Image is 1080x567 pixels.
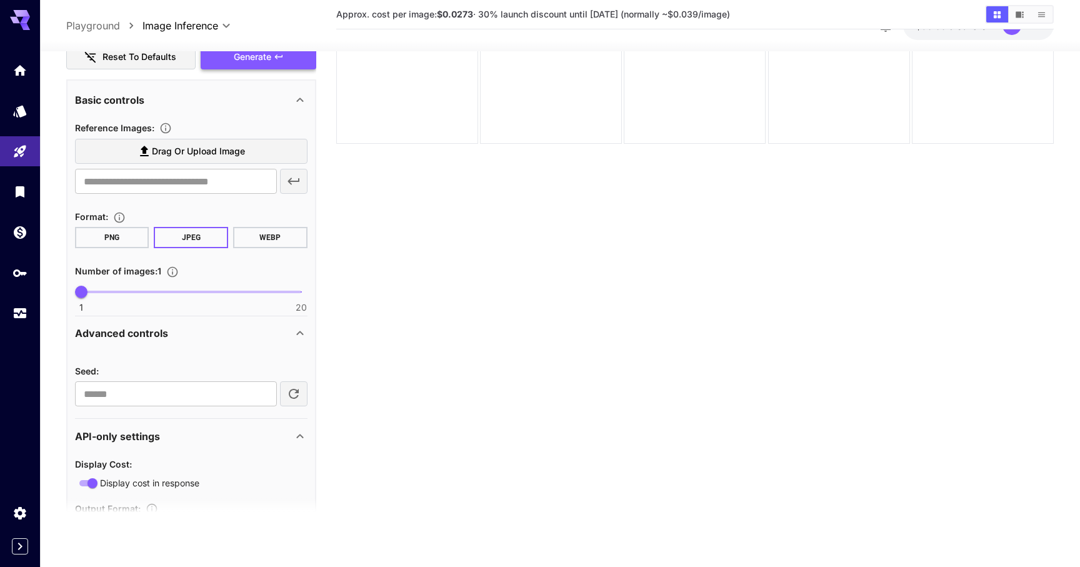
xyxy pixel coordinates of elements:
div: Usage [12,306,27,321]
button: Upload a reference image to guide the result. This is needed for Image-to-Image or Inpainting. Su... [154,122,177,134]
span: $50.00 [916,21,949,31]
p: API-only settings [75,429,160,444]
button: Show images in video view [1009,6,1031,23]
button: Choose the file format for the output image. [108,211,131,224]
div: Home [12,63,27,78]
div: API-only settings [75,421,307,451]
button: WEBP [233,228,307,249]
button: Reset to defaults [66,44,196,70]
span: Display cost in response [100,476,199,489]
span: Seed : [75,366,99,377]
div: Models [12,103,27,119]
span: Drag or upload image [152,144,245,159]
button: Specify how many images to generate in a single request. Each image generation will be charged se... [161,266,184,278]
span: 20 [296,301,307,314]
div: Library [12,184,27,199]
span: Image Inference [142,18,218,33]
div: Advanced controls [75,349,307,407]
nav: breadcrumb [66,18,142,33]
div: Playground [12,144,27,159]
button: Show images in grid view [986,6,1008,23]
span: Display Cost : [75,459,132,469]
div: Show images in grid viewShow images in video viewShow images in list view [985,5,1054,24]
div: Wallet [12,224,27,240]
label: Drag or upload image [75,139,307,164]
b: $0.0273 [437,9,473,19]
a: Playground [66,18,120,33]
span: credits left [949,21,992,31]
span: Approx. cost per image: · 30% launch discount until [DATE] (normally ~$0.039/image) [336,9,730,19]
span: Generate [234,49,271,65]
button: Generate [201,44,316,70]
span: Number of images : 1 [75,266,161,277]
p: Advanced controls [75,326,168,341]
div: API Keys [12,265,27,281]
span: Reference Images : [75,123,154,133]
p: Basic controls [75,93,144,108]
span: 1 [79,301,83,314]
div: Advanced controls [75,319,307,349]
button: Show images in list view [1031,6,1052,23]
button: JPEG [154,228,228,249]
div: Settings [12,505,27,521]
span: Format : [75,212,108,223]
button: Expand sidebar [12,538,28,554]
button: PNG [75,228,149,249]
div: Basic controls [75,85,307,115]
